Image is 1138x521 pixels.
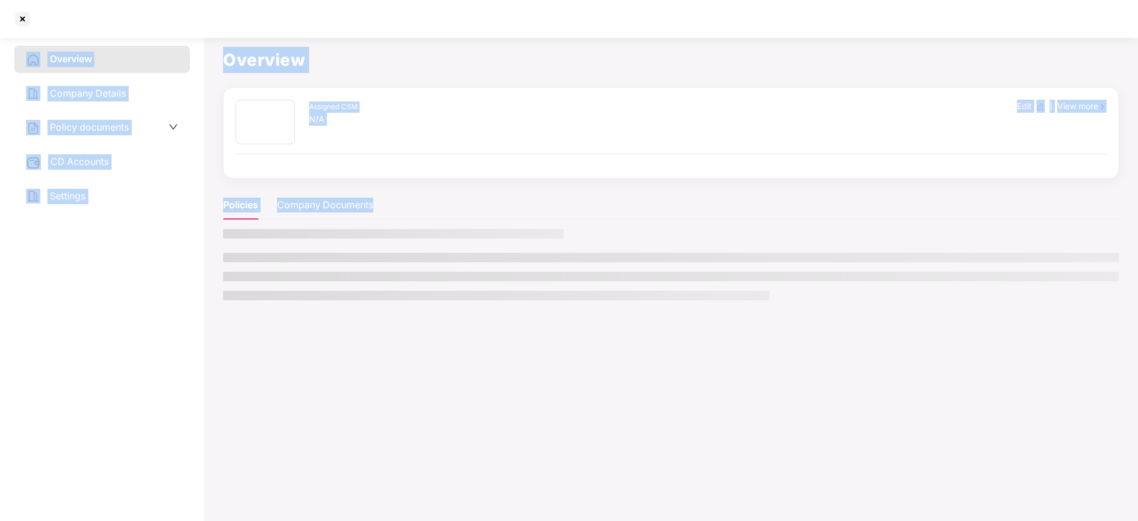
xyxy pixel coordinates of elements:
[223,47,1119,73] h1: Overview
[50,155,109,167] span: CD Accounts
[277,198,373,212] div: Company Documents
[1047,100,1055,113] div: |
[169,122,178,132] span: down
[223,198,258,212] div: Policies
[1098,103,1107,111] img: rightIcon
[1015,100,1034,113] div: Edit
[26,53,40,67] img: svg+xml;base64,PHN2ZyB4bWxucz0iaHR0cDovL3d3dy53My5vcmcvMjAwMC9zdmciIHdpZHRoPSIyNCIgaGVpZ2h0PSIyNC...
[50,190,85,202] span: Settings
[26,189,40,204] img: svg+xml;base64,PHN2ZyB4bWxucz0iaHR0cDovL3d3dy53My5vcmcvMjAwMC9zdmciIHdpZHRoPSIyNCIgaGVpZ2h0PSIyNC...
[50,87,126,99] span: Company Details
[26,121,40,135] img: svg+xml;base64,PHN2ZyB4bWxucz0iaHR0cDovL3d3dy53My5vcmcvMjAwMC9zdmciIHdpZHRoPSIyNCIgaGVpZ2h0PSIyNC...
[309,101,358,113] div: Assigned CSM
[26,155,41,170] img: svg+xml;base64,PHN2ZyB3aWR0aD0iMjUiIGhlaWdodD0iMjQiIHZpZXdCb3g9IjAgMCAyNSAyNCIgZmlsbD0ibm9uZSIgeG...
[1037,103,1045,111] img: editIcon
[26,87,40,101] img: svg+xml;base64,PHN2ZyB4bWxucz0iaHR0cDovL3d3dy53My5vcmcvMjAwMC9zdmciIHdpZHRoPSIyNCIgaGVpZ2h0PSIyNC...
[1055,100,1109,113] div: View more
[309,113,358,126] div: N/A
[50,53,92,65] span: Overview
[50,121,129,133] span: Policy documents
